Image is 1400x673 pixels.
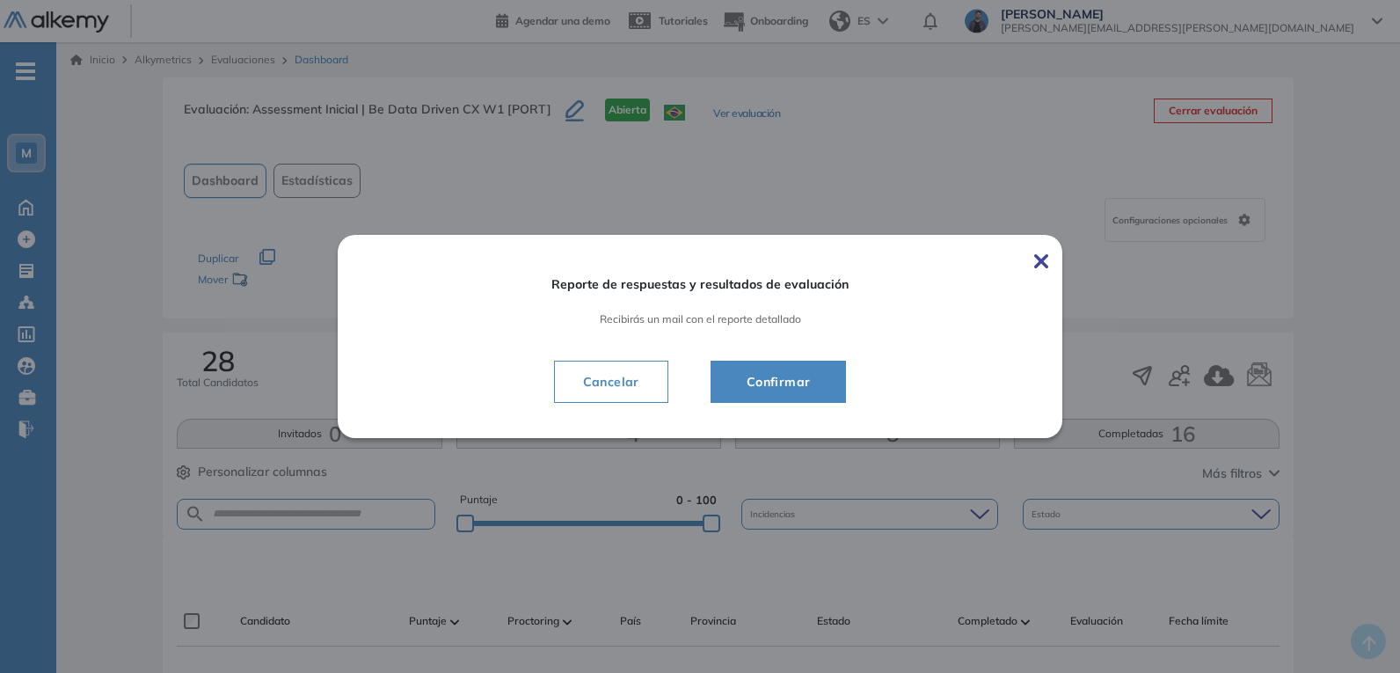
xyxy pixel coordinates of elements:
[600,312,801,326] span: Recibirás un mail con el reporte detallado
[554,361,668,403] button: Cancelar
[569,371,653,392] span: Cancelar
[733,371,825,392] span: Confirmar
[1034,254,1048,268] img: Cerrar
[551,276,849,292] span: Reporte de respuestas y resultados de evaluación
[711,361,847,403] button: Confirmar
